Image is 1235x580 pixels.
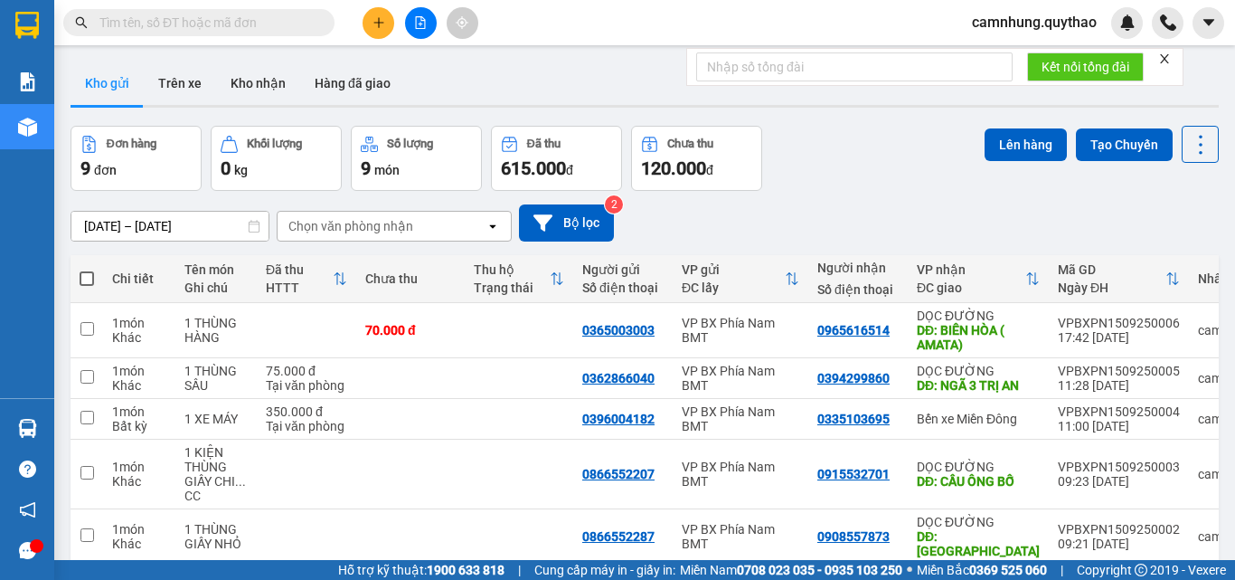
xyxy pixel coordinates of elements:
[486,219,500,233] svg: open
[234,163,248,177] span: kg
[99,13,313,33] input: Tìm tên, số ĐT hoặc mã đơn
[682,522,799,551] div: VP BX Phía Nam BMT
[605,195,623,214] sup: 2
[682,460,799,489] div: VP BX Phía Nam BMT
[1076,128,1173,161] button: Tạo Chuyến
[917,560,1047,580] span: Miền Bắc
[427,563,504,577] strong: 1900 633 818
[216,62,300,105] button: Kho nhận
[1027,52,1144,81] button: Kết nối tổng đài
[112,316,166,330] div: 1 món
[491,126,622,191] button: Đã thu615.000đ
[917,460,1040,474] div: DỌC ĐƯỜNG
[266,280,333,295] div: HTTT
[917,529,1040,558] div: DĐ: PHÚ GIÁO BÌNH DƯƠNG
[112,522,166,537] div: 1 món
[582,280,664,295] div: Số điện thoại
[519,204,614,242] button: Bộ lọc
[1058,262,1165,277] div: Mã GD
[917,309,1040,323] div: DỌC ĐƯỜNG
[1058,316,1180,330] div: VPBXPN1509250006
[184,445,248,489] div: 1 KIỆN THÙNG GIẤY CHIM SÂU
[71,212,269,241] input: Select a date range.
[1042,57,1129,77] span: Kết nối tổng đài
[917,280,1025,295] div: ĐC giao
[361,157,371,179] span: 9
[266,262,333,277] div: Đã thu
[1119,14,1136,31] img: icon-new-feature
[682,364,799,393] div: VP BX Phía Nam BMT
[1058,537,1180,551] div: 09:21 [DATE]
[211,126,342,191] button: Khối lượng0kg
[680,560,902,580] span: Miền Nam
[15,12,39,39] img: logo-vxr
[71,62,144,105] button: Kho gửi
[387,138,433,150] div: Số lượng
[184,316,248,345] div: 1 THÙNG HÀNG
[641,157,706,179] span: 120.000
[518,560,521,580] span: |
[18,72,37,91] img: solution-icon
[817,371,890,385] div: 0394299860
[75,16,88,29] span: search
[917,323,1040,352] div: DĐ: BIÊN HÒA ( AMATA)
[184,262,248,277] div: Tên món
[288,217,413,235] div: Chọn văn phòng nhận
[338,560,504,580] span: Hỗ trợ kỹ thuật:
[112,537,166,551] div: Khác
[112,330,166,345] div: Khác
[235,474,246,489] span: ...
[80,157,90,179] span: 9
[474,262,550,277] div: Thu hộ
[94,163,117,177] span: đơn
[501,157,566,179] span: 615.000
[372,16,385,29] span: plus
[266,419,347,433] div: Tại văn phòng
[351,126,482,191] button: Số lượng9món
[257,255,356,303] th: Toggle SortBy
[363,7,394,39] button: plus
[18,118,37,137] img: warehouse-icon
[817,282,899,297] div: Số điện thoại
[365,323,456,338] div: 70.000 đ
[374,163,400,177] span: món
[112,404,166,419] div: 1 món
[71,126,202,191] button: Đơn hàng9đơn
[582,262,664,277] div: Người gửi
[682,316,799,345] div: VP BX Phía Nam BMT
[184,280,248,295] div: Ghi chú
[817,412,890,426] div: 0335103695
[19,461,36,478] span: question-circle
[917,515,1040,529] div: DỌC ĐƯỜNG
[534,560,675,580] span: Cung cấp máy in - giấy in:
[474,280,550,295] div: Trạng thái
[917,378,1040,393] div: DĐ: NGÃ 3 TRỊ AN
[582,529,655,544] div: 0866552287
[19,501,36,518] span: notification
[908,255,1049,303] th: Toggle SortBy
[107,138,156,150] div: Đơn hàng
[582,371,655,385] div: 0362866040
[917,412,1040,426] div: Bến xe Miền Đông
[1158,52,1171,65] span: close
[682,404,799,433] div: VP BX Phía Nam BMT
[817,467,890,481] div: 0915532701
[917,364,1040,378] div: DỌC ĐƯỜNG
[682,262,785,277] div: VP gửi
[184,522,248,551] div: 1 THÙNG GIẤY NHỎ
[1058,522,1180,537] div: VPBXPN1509250002
[1049,255,1189,303] th: Toggle SortBy
[682,280,785,295] div: ĐC lấy
[917,474,1040,489] div: DĐ: CẦU ÔNG BỐ
[112,271,166,286] div: Chi tiết
[1058,280,1165,295] div: Ngày ĐH
[19,542,36,559] span: message
[112,474,166,489] div: Khác
[414,16,427,29] span: file-add
[112,364,166,378] div: 1 món
[1058,378,1180,393] div: 11:28 [DATE]
[266,364,347,378] div: 75.000 đ
[112,378,166,393] div: Khác
[365,271,456,286] div: Chưa thu
[582,323,655,338] div: 0365003003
